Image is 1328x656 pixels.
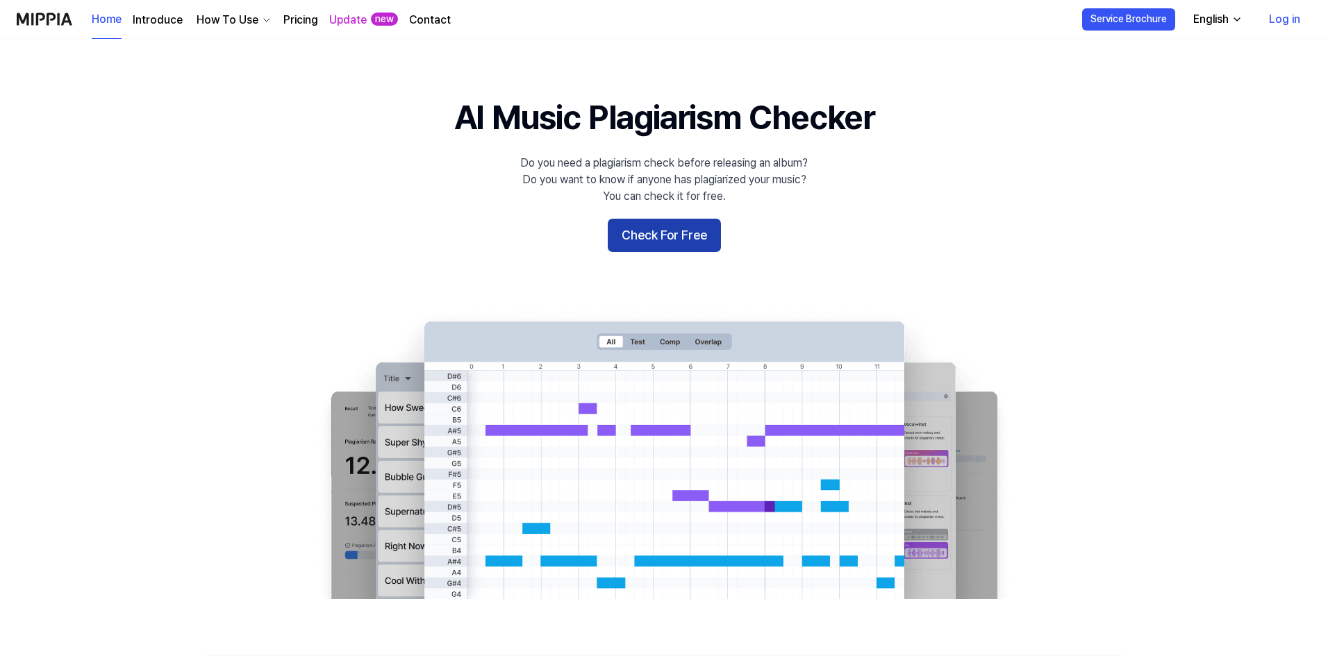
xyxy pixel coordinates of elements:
[520,155,808,205] div: Do you need a plagiarism check before releasing an album? Do you want to know if anyone has plagi...
[303,308,1025,599] img: main Image
[329,12,367,28] a: Update
[1190,11,1231,28] div: English
[92,1,122,39] a: Home
[371,12,398,26] div: new
[409,12,451,28] a: Contact
[1182,6,1251,33] button: English
[283,12,318,28] a: Pricing
[133,12,183,28] a: Introduce
[454,94,874,141] h1: AI Music Plagiarism Checker
[194,12,261,28] div: How To Use
[608,219,721,252] button: Check For Free
[1082,8,1175,31] button: Service Brochure
[194,12,272,28] button: How To Use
